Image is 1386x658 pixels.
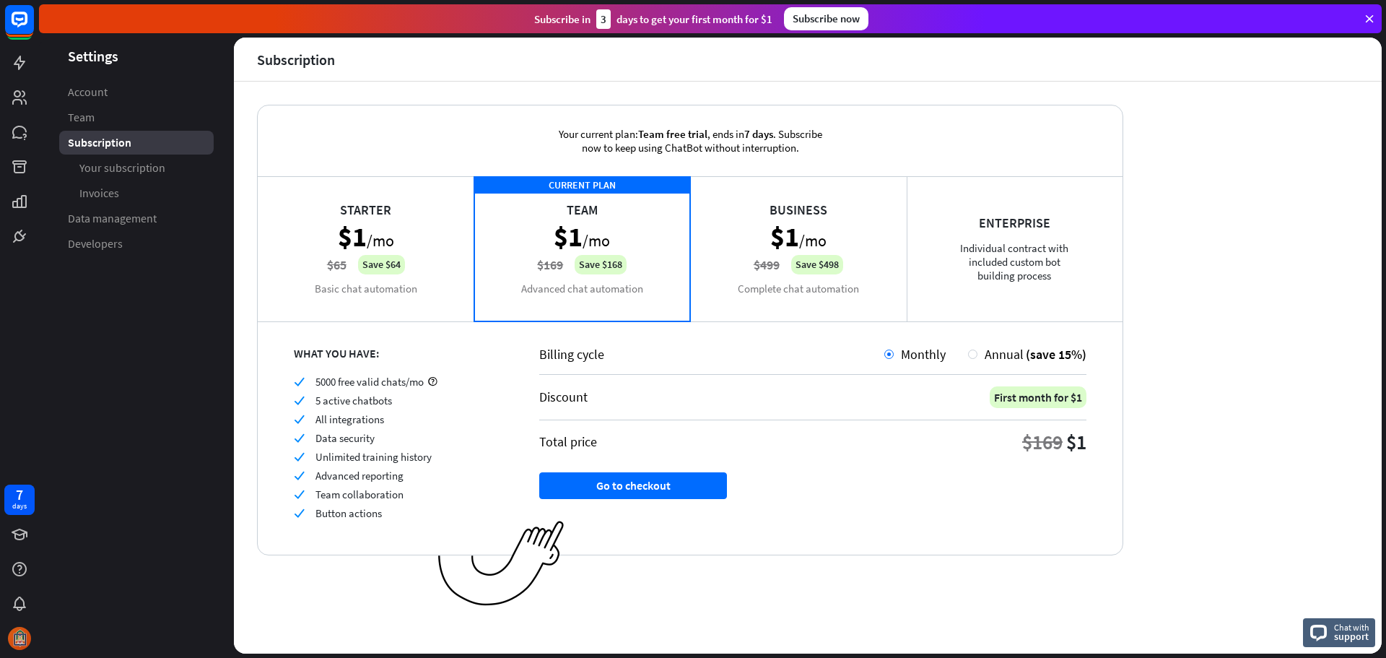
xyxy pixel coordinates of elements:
span: Advanced reporting [315,469,404,482]
img: ec979a0a656117aaf919.png [438,521,565,607]
i: check [294,451,305,462]
span: Developers [68,236,123,251]
a: Invoices [59,181,214,205]
span: Subscription [68,135,131,150]
span: 5 active chatbots [315,394,392,407]
div: Subscription [257,51,335,68]
div: $1 [1066,429,1086,455]
a: Team [59,105,214,129]
a: Account [59,80,214,104]
i: check [294,376,305,387]
div: Total price [539,433,597,450]
div: Subscribe now [784,7,868,30]
span: All integrations [315,412,384,426]
div: First month for $1 [990,386,1086,408]
i: check [294,508,305,519]
span: Account [68,85,108,100]
a: Your subscription [59,156,214,180]
span: Monthly [901,346,946,363]
a: 7 days [4,485,35,515]
span: Data management [68,211,157,226]
i: check [294,489,305,500]
span: Unlimited training history [315,450,432,464]
span: Team collaboration [315,488,404,501]
span: Annual [985,346,1024,363]
span: Data security [315,431,375,445]
span: support [1334,630,1369,643]
span: Chat with [1334,620,1369,634]
div: days [12,501,27,511]
i: check [294,470,305,481]
span: 5000 free valid chats/mo [315,375,424,389]
div: Discount [539,389,588,405]
i: check [294,414,305,425]
i: check [294,433,305,443]
i: check [294,395,305,406]
div: $169 [1022,429,1063,455]
button: Go to checkout [539,472,727,499]
div: 3 [596,9,611,29]
span: Button actions [315,506,382,520]
button: Open LiveChat chat widget [12,6,55,49]
span: 7 days [744,127,773,141]
a: Developers [59,232,214,256]
div: WHAT YOU HAVE: [294,346,503,360]
header: Settings [39,46,234,66]
a: Data management [59,207,214,230]
span: (save 15%) [1026,346,1086,363]
div: 7 [16,488,23,501]
div: Billing cycle [539,346,884,363]
span: Invoices [79,186,119,201]
span: Team free trial [638,127,707,141]
span: Team [68,110,95,125]
div: Your current plan: , ends in . Subscribe now to keep using ChatBot without interruption. [535,105,845,176]
div: Subscribe in days to get your first month for $1 [534,9,772,29]
span: Your subscription [79,160,165,176]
